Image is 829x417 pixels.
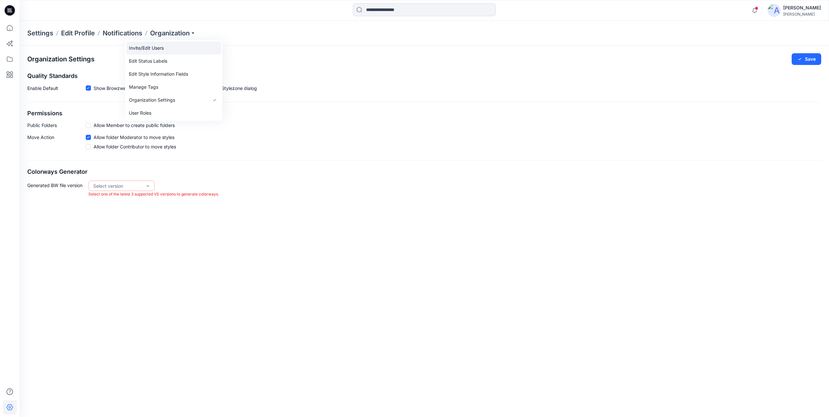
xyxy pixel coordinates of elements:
[792,53,821,65] button: Save
[103,29,142,38] a: Notifications
[783,12,821,17] div: [PERSON_NAME]
[126,68,221,81] a: Edit Style Information Fields
[94,122,175,129] span: Allow Member to create public folders
[27,56,95,63] h2: Organization Settings
[88,191,219,198] p: Select one of the latest 3 supported VS versions to generate colorways.
[783,4,821,12] div: [PERSON_NAME]
[94,134,174,141] span: Allow folder Moderator to move styles
[126,94,221,107] a: Organization Settings
[27,122,86,129] p: Public Folders
[126,55,221,68] a: Edit Status Labels
[27,110,821,117] h2: Permissions
[126,81,221,94] a: Manage Tags
[93,183,142,189] div: Select version
[126,42,221,55] a: Invite/Edit Users
[27,134,86,153] p: Move Action
[61,29,95,38] a: Edit Profile
[94,85,257,92] span: Show Browzwear’s default quality standards in the Share to Stylezone dialog
[27,29,53,38] p: Settings
[94,143,176,150] span: Allow folder Contributor to move styles
[768,4,781,17] img: avatar
[27,73,821,80] h2: Quality Standards
[27,181,86,198] p: Generated BW file version
[27,85,86,94] p: Enable Default
[27,169,821,175] h2: Colorways Generator
[126,107,221,120] a: User Roles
